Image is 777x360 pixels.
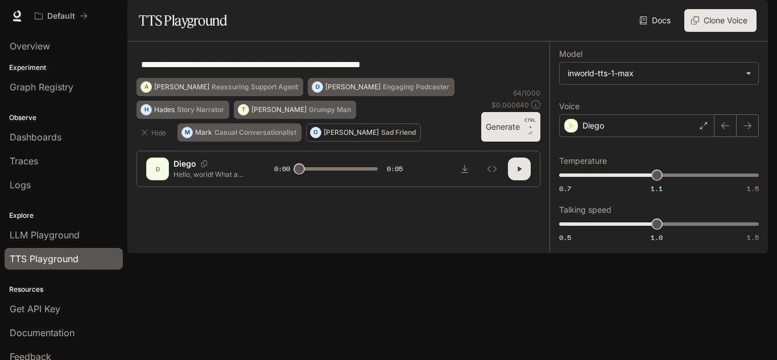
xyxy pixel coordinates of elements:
[568,68,740,79] div: inworld-tts-1-max
[139,9,227,32] h1: TTS Playground
[234,101,356,119] button: T[PERSON_NAME]Grumpy Man
[651,184,663,193] span: 1.1
[491,100,529,110] p: $ 0.000640
[30,5,93,27] button: All workspaces
[238,101,249,119] div: T
[177,106,224,113] p: Story Narrator
[308,78,454,96] button: D[PERSON_NAME]Engaging Podcaster
[196,160,212,167] button: Copy Voice ID
[47,11,75,21] p: Default
[173,169,247,179] p: Hello, world! What a wonderful day to be a text-to-speech model!
[560,63,758,84] div: inworld-tts-1-max
[177,123,301,142] button: MMarkCasual Conversationalist
[141,101,151,119] div: H
[651,233,663,242] span: 1.0
[381,129,416,136] p: Sad Friend
[182,123,192,142] div: M
[325,84,381,90] p: [PERSON_NAME]
[195,129,212,136] p: Mark
[559,50,582,58] p: Model
[684,9,757,32] button: Clone Voice
[251,106,307,113] p: [PERSON_NAME]
[274,163,290,175] span: 0:00
[383,84,449,90] p: Engaging Podcaster
[148,160,167,178] div: D
[481,158,503,180] button: Inspect
[481,112,540,142] button: GenerateCTRL +⏎
[324,129,379,136] p: [PERSON_NAME]
[559,233,571,242] span: 0.5
[559,206,611,214] p: Talking speed
[312,78,323,96] div: D
[453,158,476,180] button: Download audio
[513,88,540,98] p: 64 / 1000
[582,120,604,131] p: Diego
[306,123,421,142] button: O[PERSON_NAME]Sad Friend
[154,84,209,90] p: [PERSON_NAME]
[154,106,175,113] p: Hades
[524,117,536,130] p: CTRL +
[559,102,580,110] p: Voice
[137,101,229,119] button: HHadesStory Narrator
[524,117,536,137] p: ⏎
[137,78,303,96] button: A[PERSON_NAME]Reassuring Support Agent
[747,233,759,242] span: 1.5
[311,123,321,142] div: O
[173,158,196,169] p: Diego
[559,157,607,165] p: Temperature
[309,106,351,113] p: Grumpy Man
[212,84,298,90] p: Reassuring Support Agent
[141,78,151,96] div: A
[637,9,675,32] a: Docs
[387,163,403,175] span: 0:05
[559,184,571,193] span: 0.7
[747,184,759,193] span: 1.5
[137,123,173,142] button: Hide
[214,129,296,136] p: Casual Conversationalist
